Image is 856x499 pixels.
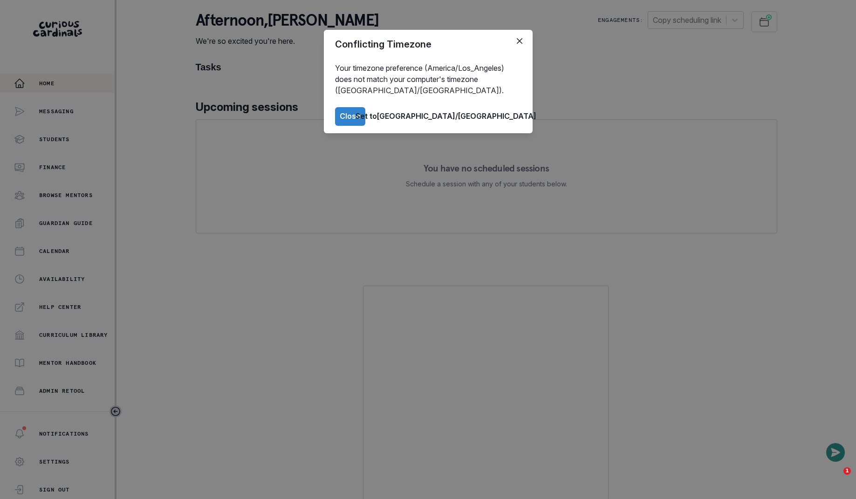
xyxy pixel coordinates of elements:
[324,59,533,100] div: Your timezone preference (America/Los_Angeles) does not match your computer's timezone ([GEOGRAPH...
[824,467,847,490] iframe: Intercom live chat
[335,107,366,126] button: Close
[512,34,527,48] button: Close
[371,107,521,126] button: Set to[GEOGRAPHIC_DATA]/[GEOGRAPHIC_DATA]
[843,467,851,475] span: 1
[324,30,533,59] header: Conflicting Timezone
